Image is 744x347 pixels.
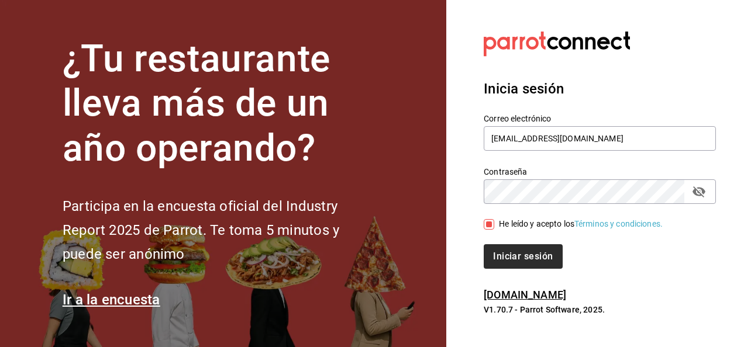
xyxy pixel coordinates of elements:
[484,244,562,269] button: Iniciar sesión
[574,219,663,228] a: Términos y condiciones.
[484,126,716,151] input: Ingresa tu correo electrónico
[63,195,378,266] h2: Participa en la encuesta oficial del Industry Report 2025 de Parrot. Te toma 5 minutos y puede se...
[689,182,709,202] button: passwordField
[63,292,160,308] a: Ir a la encuesta
[484,167,716,175] label: Contraseña
[499,218,663,230] div: He leído y acepto los
[484,78,716,99] h3: Inicia sesión
[484,289,566,301] a: [DOMAIN_NAME]
[484,114,716,122] label: Correo electrónico
[63,37,378,171] h1: ¿Tu restaurante lleva más de un año operando?
[484,304,716,315] p: V1.70.7 - Parrot Software, 2025.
